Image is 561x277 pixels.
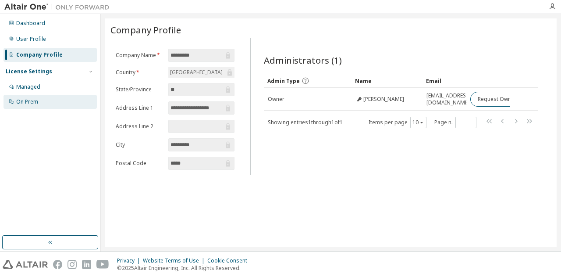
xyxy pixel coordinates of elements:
[470,92,544,107] button: Request Owner Change
[16,98,38,105] div: On Prem
[116,141,163,148] label: City
[16,51,63,58] div: Company Profile
[82,260,91,269] img: linkedin.svg
[117,264,252,272] p: © 2025 Altair Engineering, Inc. All Rights Reserved.
[116,69,163,76] label: Country
[426,92,471,106] span: [EMAIL_ADDRESS][DOMAIN_NAME]
[116,160,163,167] label: Postal Code
[412,119,424,126] button: 10
[143,257,207,264] div: Website Terms of Use
[4,3,114,11] img: Altair One
[169,68,224,77] div: [GEOGRAPHIC_DATA]
[116,86,163,93] label: State/Province
[116,123,163,130] label: Address Line 2
[16,20,45,27] div: Dashboard
[268,119,343,126] span: Showing entries 1 through 1 of 1
[168,67,234,78] div: [GEOGRAPHIC_DATA]
[96,260,109,269] img: youtube.svg
[116,104,163,112] label: Address Line 1
[67,260,77,269] img: instagram.svg
[363,96,404,103] span: [PERSON_NAME]
[355,74,419,88] div: Name
[426,74,463,88] div: Email
[110,24,181,36] span: Company Profile
[53,260,62,269] img: facebook.svg
[117,257,143,264] div: Privacy
[16,83,40,90] div: Managed
[3,260,48,269] img: altair_logo.svg
[268,96,284,103] span: Owner
[207,257,252,264] div: Cookie Consent
[116,52,163,59] label: Company Name
[434,117,476,128] span: Page n.
[16,36,46,43] div: User Profile
[6,68,52,75] div: License Settings
[264,54,342,66] span: Administrators (1)
[369,117,426,128] span: Items per page
[267,77,300,85] span: Admin Type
